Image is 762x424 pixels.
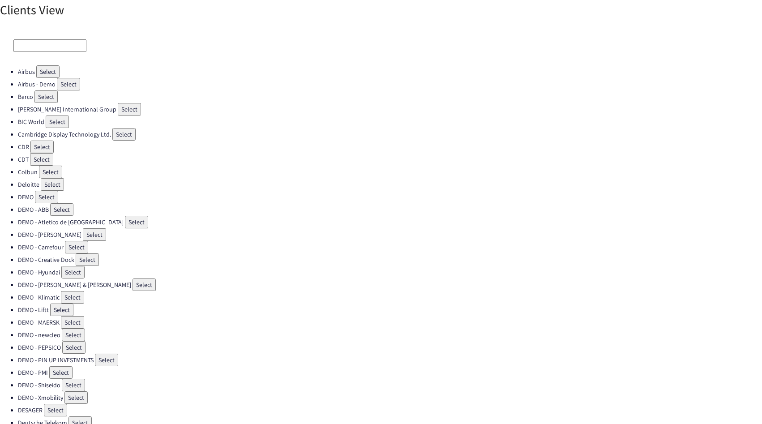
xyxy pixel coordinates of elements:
[18,90,762,103] li: Barco
[61,291,84,304] button: Select
[125,216,148,228] button: Select
[36,65,60,78] button: Select
[62,329,85,341] button: Select
[61,316,84,329] button: Select
[18,166,762,178] li: Colbun
[62,341,86,354] button: Select
[76,253,99,266] button: Select
[18,203,762,216] li: DEMO - ABB
[18,116,762,128] li: BIC World
[18,228,762,241] li: DEMO - [PERSON_NAME]
[18,379,762,391] li: DEMO - Shiseido
[18,103,762,116] li: [PERSON_NAME] International Group
[61,266,85,278] button: Select
[18,316,762,329] li: DEMO - MAERSK
[30,153,53,166] button: Select
[18,278,762,291] li: DEMO - [PERSON_NAME] & [PERSON_NAME]
[18,291,762,304] li: DEMO - Klimatic
[717,381,762,424] iframe: Chat Widget
[50,203,73,216] button: Select
[65,241,88,253] button: Select
[112,128,136,141] button: Select
[64,391,88,404] button: Select
[18,65,762,78] li: Airbus
[18,178,762,191] li: Deloitte
[18,141,762,153] li: CDR
[35,191,58,203] button: Select
[41,178,64,191] button: Select
[18,153,762,166] li: CDT
[717,381,762,424] div: Widget de chat
[46,116,69,128] button: Select
[118,103,141,116] button: Select
[18,128,762,141] li: Cambridge Display Technology Ltd.
[18,366,762,379] li: DEMO - PMI
[18,391,762,404] li: DEMO - Xmobility
[57,78,80,90] button: Select
[50,304,73,316] button: Select
[49,366,73,379] button: Select
[18,354,762,366] li: DEMO - PIN UP INVESTMENTS
[44,404,67,416] button: Select
[39,166,62,178] button: Select
[18,253,762,266] li: DEMO - Creative Dock
[18,329,762,341] li: DEMO - newcleo
[62,379,85,391] button: Select
[18,241,762,253] li: DEMO - Carrefour
[18,266,762,278] li: DEMO - Hyundai
[34,90,58,103] button: Select
[133,278,156,291] button: Select
[30,141,54,153] button: Select
[18,304,762,316] li: DEMO - Liftt
[95,354,118,366] button: Select
[83,228,106,241] button: Select
[18,216,762,228] li: DEMO - Atletico de [GEOGRAPHIC_DATA]
[18,404,762,416] li: DESAGER
[18,341,762,354] li: DEMO - PEPSICO
[18,78,762,90] li: Airbus - Demo
[18,191,762,203] li: DEMO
